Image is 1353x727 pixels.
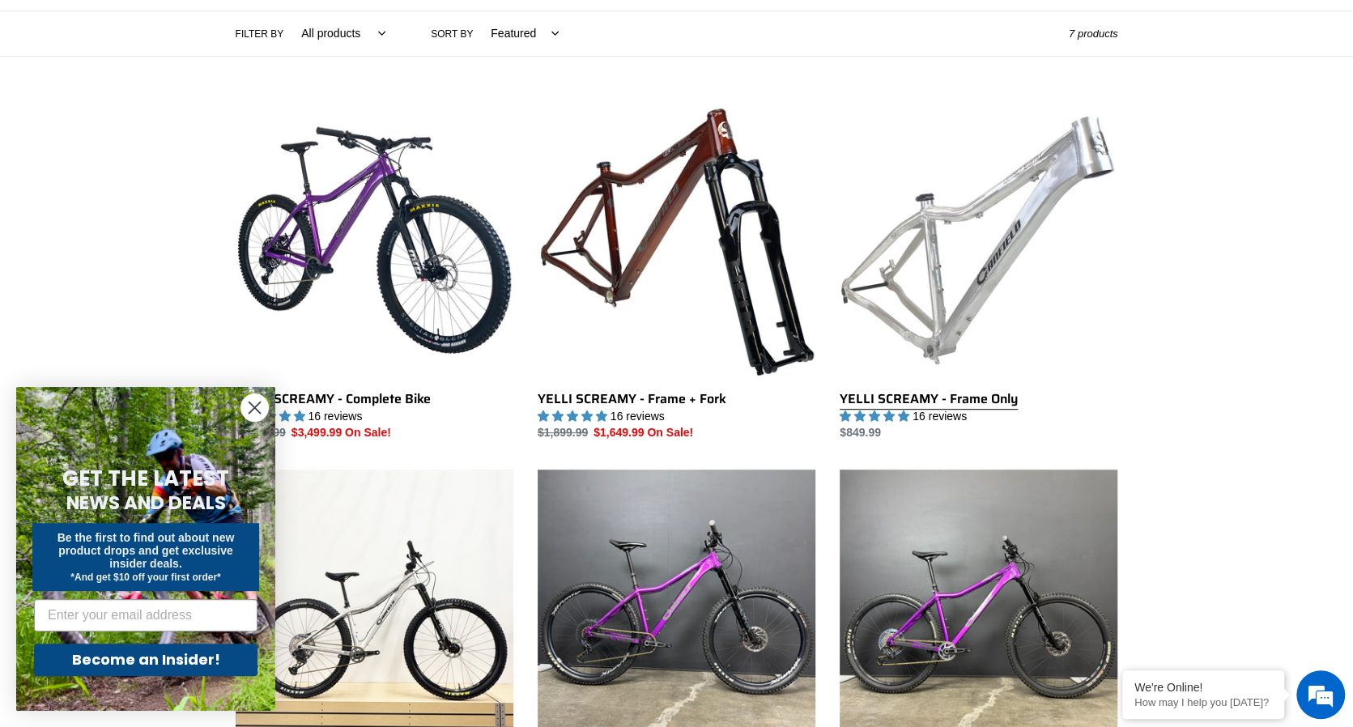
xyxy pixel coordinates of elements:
[1069,28,1118,40] span: 7 products
[236,27,284,41] label: Filter by
[34,599,257,631] input: Enter your email address
[34,644,257,676] button: Become an Insider!
[240,393,269,422] button: Close dialog
[431,27,473,41] label: Sort by
[62,464,229,493] span: GET THE LATEST
[57,531,235,570] span: Be the first to find out about new product drops and get exclusive insider deals.
[66,490,226,516] span: NEWS AND DEALS
[1134,696,1272,708] p: How may I help you today?
[1134,681,1272,694] div: We're Online!
[70,572,220,583] span: *And get $10 off your first order*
